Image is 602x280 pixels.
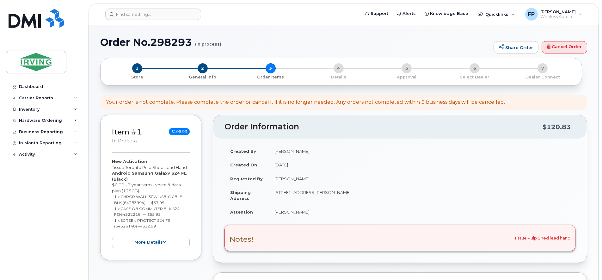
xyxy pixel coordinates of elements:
div: Tissue Toronto Pulp Shed Lead Hand $0.00 - 3 year term - voice & data plan (128GB) [112,159,190,248]
small: in process [112,138,137,144]
strong: Attention [230,209,253,215]
p: Store [108,74,166,80]
span: 1 [132,63,142,73]
h2: Order Information [224,122,543,131]
small: 1 x SCREEN PROTECT S24 FE (64326140) — $12.99 [114,218,170,229]
strong: Requested By [230,176,263,181]
a: Cancel Order [542,41,587,54]
div: Tissue Pulp Shed lead hand [224,225,575,251]
td: [PERSON_NAME] [269,205,575,219]
button: more details [112,237,190,248]
strong: Created On [230,162,257,167]
strong: New Activation [112,159,147,164]
div: $120.83 [543,121,571,133]
td: [PERSON_NAME] [269,144,575,158]
a: Share Order [494,41,538,54]
a: Item #1 [112,128,142,136]
strong: Created By [230,149,256,154]
strong: Shipping Address [230,190,251,201]
td: [PERSON_NAME] [269,172,575,186]
a: 1 Store [106,73,169,80]
a: 2 General Info [169,73,236,80]
small: 1 x CASE OB COMMUTER BLK S24 FE(64322216) — $55.95 [114,206,180,217]
td: [STREET_ADDRESS][PERSON_NAME] [269,185,575,205]
strong: Android Samsung Galaxy S24 FE (Black) [112,171,187,182]
p: General Info [171,74,234,80]
td: [DATE] [269,158,575,172]
small: (in process) [195,37,221,47]
span: 2 [198,63,208,73]
h1: Order No.298293 [100,37,490,48]
h3: Notes! [230,235,254,243]
div: Your order is not complete. Please complete the order or cancel it if it is no longer needed. Any... [106,99,505,106]
span: $106.93 [169,128,190,135]
small: 1 x CHRGR WALL 30W USB-C CBLE BLK (64283994) — $37.99 [114,194,182,205]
